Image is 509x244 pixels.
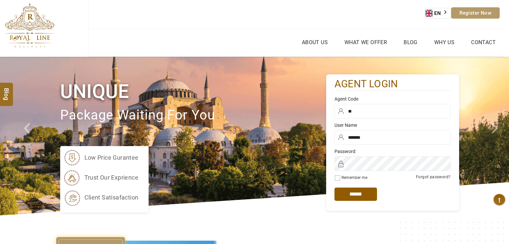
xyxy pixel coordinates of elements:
[60,104,326,126] p: package waiting for you
[64,189,139,206] li: client satisafaction
[64,169,139,186] li: trust our exprience
[416,175,450,179] a: Forgot password?
[426,8,451,18] a: EN
[451,7,500,19] a: Register Now
[334,122,451,128] label: User Name
[300,38,329,47] a: About Us
[5,3,55,48] img: The Royal Line Holidays
[425,8,451,19] aside: Language selected: English
[425,8,451,19] div: Language
[334,148,451,155] label: Password
[483,57,509,215] a: Check next image
[343,38,389,47] a: What we Offer
[334,78,451,91] h2: agent login
[60,79,326,104] h1: Unique
[402,38,419,47] a: Blog
[469,38,497,47] a: Contact
[15,57,41,215] a: Check next prev
[433,38,456,47] a: Why Us
[2,88,11,93] span: Blog
[334,96,451,102] label: Agent Code
[64,149,139,166] li: low price gurantee
[341,175,367,180] label: Remember me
